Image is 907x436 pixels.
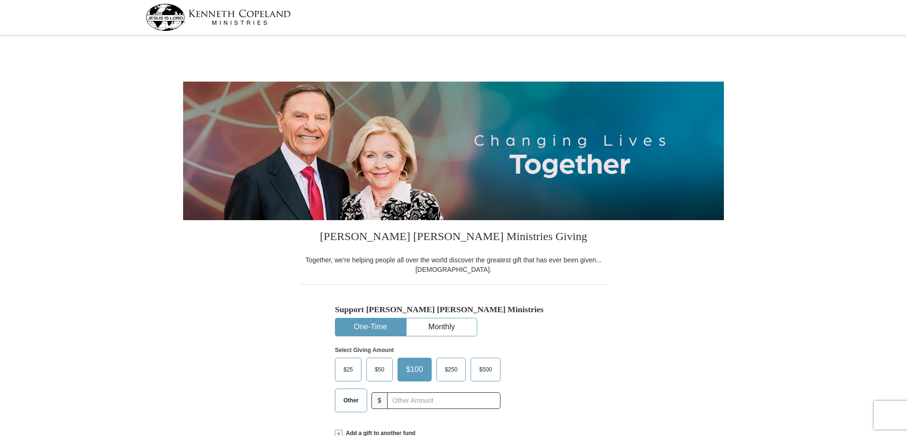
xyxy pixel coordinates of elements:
h5: Support [PERSON_NAME] [PERSON_NAME] Ministries [335,305,572,315]
span: $ [371,392,388,409]
h3: [PERSON_NAME] [PERSON_NAME] Ministries Giving [299,220,608,255]
input: Other Amount [387,392,500,409]
strong: Select Giving Amount [335,347,394,353]
button: One-Time [335,318,406,336]
span: $250 [440,362,463,377]
span: $500 [474,362,497,377]
span: $25 [339,362,358,377]
span: $100 [401,362,428,377]
div: Together, we're helping people all over the world discover the greatest gift that has ever been g... [299,255,608,274]
span: $50 [370,362,389,377]
img: kcm-header-logo.svg [146,4,291,31]
span: Other [339,393,363,408]
button: Monthly [407,318,477,336]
